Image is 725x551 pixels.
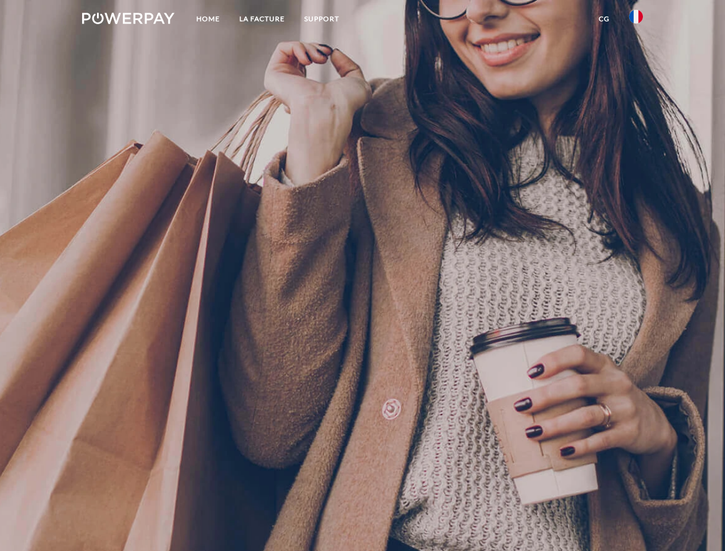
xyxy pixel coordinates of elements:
[230,9,294,29] a: LA FACTURE
[629,10,643,24] img: fr
[589,9,619,29] a: CG
[294,9,349,29] a: Support
[187,9,230,29] a: Home
[82,13,175,24] img: logo-powerpay-white.svg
